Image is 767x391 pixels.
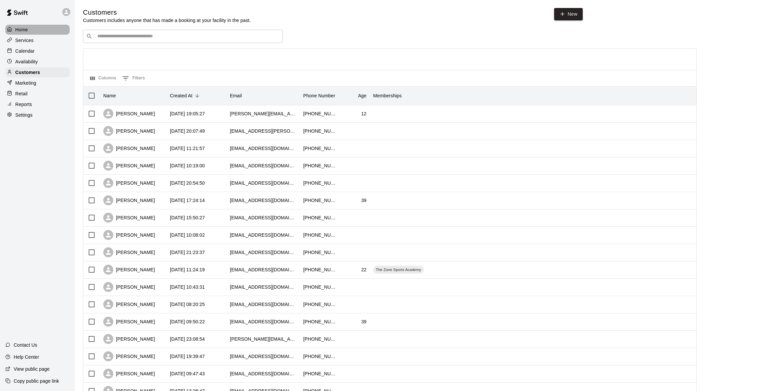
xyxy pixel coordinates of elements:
[361,110,367,117] div: 12
[303,214,337,221] div: +18436856432
[303,318,337,325] div: +18436554449
[103,317,155,327] div: [PERSON_NAME]
[303,128,337,134] div: +18433256888
[103,195,155,205] div: [PERSON_NAME]
[373,86,402,105] div: Memberships
[230,128,297,134] div: coop.randy@yahoo.com
[5,110,70,120] a: Settings
[103,282,155,292] div: [PERSON_NAME]
[103,265,155,275] div: [PERSON_NAME]
[170,180,205,186] div: 2025-08-14 20:54:50
[103,143,155,153] div: [PERSON_NAME]
[230,232,297,238] div: nicholsco08@yahoo.com
[167,86,227,105] div: Created At
[230,110,297,117] div: balaguer.joaquin@yahoo.com
[15,69,40,76] p: Customers
[103,299,155,309] div: [PERSON_NAME]
[227,86,300,105] div: Email
[103,161,155,171] div: [PERSON_NAME]
[303,249,337,256] div: +18434250138
[303,266,337,273] div: +13018737480
[303,197,337,204] div: +18436554449
[170,145,205,152] div: 2025-08-16 11:21:57
[14,378,59,384] p: Copy public page link
[103,230,155,240] div: [PERSON_NAME]
[103,109,155,119] div: [PERSON_NAME]
[14,342,37,348] p: Contact Us
[303,86,335,105] div: Phone Number
[230,301,297,308] div: jrseale82@yahoo.com
[83,8,251,17] h5: Customers
[5,78,70,88] a: Marketing
[361,197,367,204] div: 39
[230,336,297,342] div: shane_bowen@yahoo.com
[5,67,70,77] a: Customers
[230,197,297,204] div: samuelcasey14@gmail.com
[170,162,205,169] div: 2025-08-16 10:19:00
[230,214,297,221] div: charliegreene843@gmail.com
[5,89,70,99] a: Retail
[83,17,251,24] p: Customers includes anyone that has made a booking at your facility in the past.
[303,180,337,186] div: +18434479311
[103,213,155,223] div: [PERSON_NAME]
[121,73,147,84] button: Show filters
[193,91,202,100] button: Sort
[303,370,337,377] div: +18436164495
[15,80,36,86] p: Marketing
[170,266,205,273] div: 2025-08-02 11:24:19
[5,35,70,45] a: Services
[14,366,50,372] p: View public page
[303,284,337,290] div: +18434559839
[170,370,205,377] div: 2025-07-17 09:47:43
[170,232,205,238] div: 2025-08-04 10:08:02
[303,145,337,152] div: +18432403117
[15,90,28,97] p: Retail
[230,284,297,290] div: jlmorgan80@gmail.com
[5,46,70,56] a: Calendar
[361,266,367,273] div: 22
[15,26,28,33] p: Home
[103,178,155,188] div: [PERSON_NAME]
[170,249,205,256] div: 2025-08-03 21:23:37
[340,86,370,105] div: Age
[358,86,367,105] div: Age
[15,37,34,44] p: Services
[170,284,205,290] div: 2025-08-02 10:43:31
[103,351,155,361] div: [PERSON_NAME]
[373,266,424,274] div: The Zone Sports Academy
[170,197,205,204] div: 2025-08-13 17:24:14
[89,73,118,84] button: Select columns
[370,86,470,105] div: Memberships
[170,214,205,221] div: 2025-08-05 15:50:27
[303,301,337,308] div: +18433258213
[170,336,205,342] div: 2025-07-21 23:08:54
[303,162,337,169] div: +18434658519
[170,318,205,325] div: 2025-07-22 09:50:22
[230,145,297,152] div: storeitallmi@yahoo.com
[100,86,167,105] div: Name
[103,334,155,344] div: [PERSON_NAME]
[303,232,337,238] div: +13043774747
[230,249,297,256] div: bevinharmon@gmail.com
[5,99,70,109] a: Reports
[303,110,337,117] div: +14079298431
[300,86,340,105] div: Phone Number
[361,318,367,325] div: 39
[303,336,337,342] div: +18436557918
[170,353,205,360] div: 2025-07-21 19:39:47
[15,58,38,65] p: Availability
[103,126,155,136] div: [PERSON_NAME]
[230,86,242,105] div: Email
[5,57,70,67] a: Availability
[170,301,205,308] div: 2025-07-29 08:20:25
[103,86,116,105] div: Name
[103,369,155,379] div: [PERSON_NAME]
[170,86,193,105] div: Created At
[230,370,297,377] div: agshaw16@gmail.com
